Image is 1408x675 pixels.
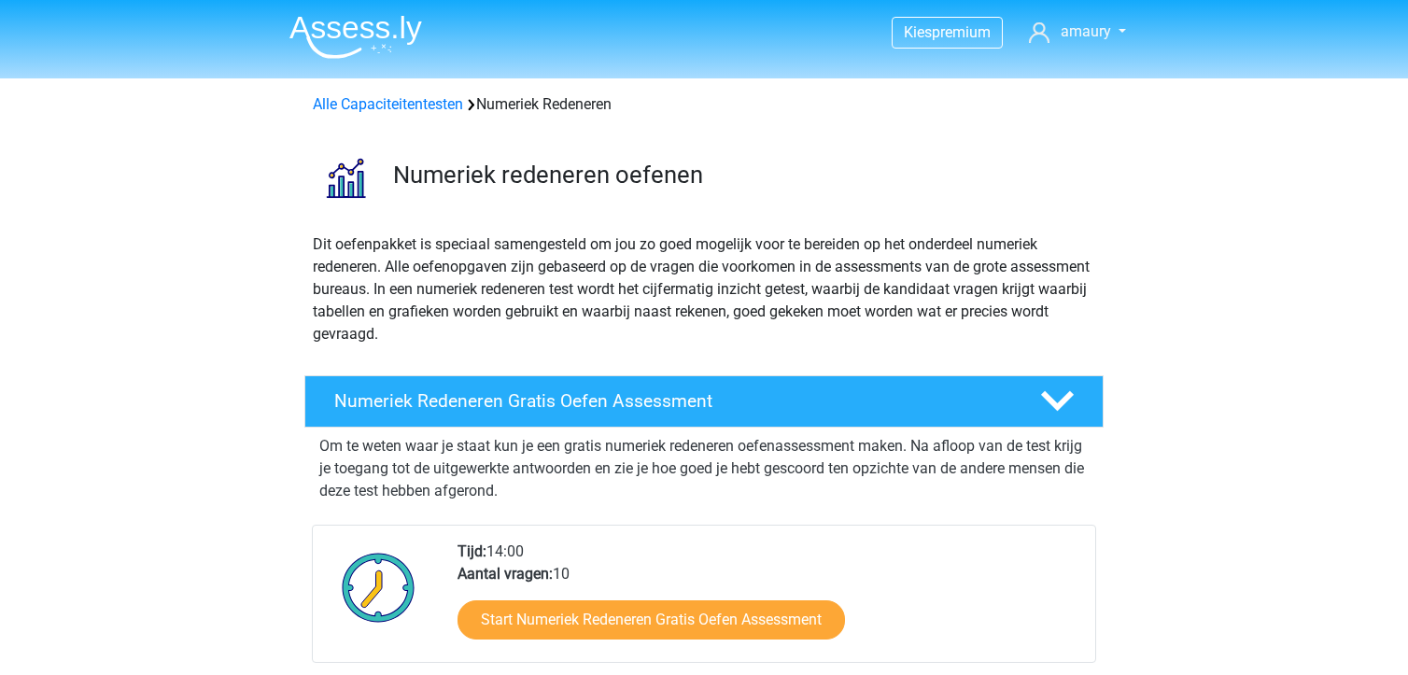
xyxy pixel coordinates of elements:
span: amaury [1061,22,1111,40]
a: Start Numeriek Redeneren Gratis Oefen Assessment [458,600,845,640]
div: 14:00 10 [444,541,1094,662]
b: Aantal vragen: [458,565,553,583]
a: Alle Capaciteitentesten [313,95,463,113]
b: Tijd: [458,542,486,560]
img: Klok [331,541,426,634]
img: Assessly [289,15,422,59]
a: Kiespremium [893,20,1002,45]
a: amaury [1021,21,1133,43]
p: Om te weten waar je staat kun je een gratis numeriek redeneren oefenassessment maken. Na afloop v... [319,435,1089,502]
h4: Numeriek Redeneren Gratis Oefen Assessment [334,390,1010,412]
div: Numeriek Redeneren [305,93,1103,116]
span: Kies [904,23,932,41]
h3: Numeriek redeneren oefenen [393,161,1089,190]
img: numeriek redeneren [305,138,385,218]
p: Dit oefenpakket is speciaal samengesteld om jou zo goed mogelijk voor te bereiden op het onderdee... [313,233,1095,345]
span: premium [932,23,991,41]
a: Numeriek Redeneren Gratis Oefen Assessment [297,375,1111,428]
